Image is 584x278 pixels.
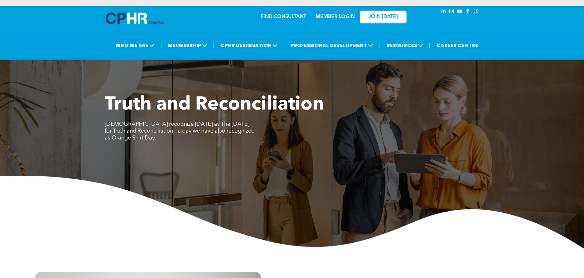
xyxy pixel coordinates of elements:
a: CAREER CENTRE [435,40,480,51]
li: | [429,39,431,52]
a: youtube [457,8,463,16]
span: RESOURCES [385,40,425,51]
a: facebook [465,8,472,16]
a: linkedin [440,8,447,16]
li: | [213,39,215,52]
a: JOIN [DATE] [360,11,407,23]
span: [DEMOGRAPHIC_DATA] recognize [DATE] as The [DATE] for Truth and Reconciliation – a day we have al... [105,121,255,141]
li: | [283,39,285,52]
a: FIND CONSULTANT [261,14,306,19]
li: | [379,39,381,52]
a: Social network [473,8,480,16]
img: A blue and white logo for cp alberta [106,12,163,24]
span: JOIN [DATE] [368,14,398,20]
span: WHO WE ARE [113,40,156,51]
li: | [160,39,162,52]
span: PROFESSIONAL DEVELOPMENT [289,40,375,51]
span: MEMBERSHIP [166,40,209,51]
span: Truth and Reconciliation [105,95,324,114]
a: instagram [448,8,455,16]
a: MEMBER LOGIN [316,14,355,19]
span: CPHR DESIGNATION [219,40,279,51]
